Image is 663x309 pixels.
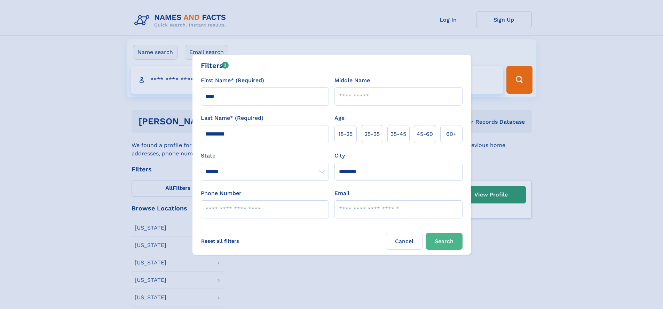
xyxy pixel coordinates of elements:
label: Email [334,189,349,198]
span: 35‑45 [390,130,406,138]
label: Phone Number [201,189,242,198]
span: 25‑35 [364,130,380,138]
label: Cancel [386,233,423,250]
label: Last Name* (Required) [201,114,263,122]
label: First Name* (Required) [201,76,264,85]
label: Middle Name [334,76,370,85]
span: 45‑60 [417,130,433,138]
label: State [201,152,329,160]
div: Filters [201,60,229,71]
button: Search [426,233,463,250]
label: Age [334,114,345,122]
label: City [334,152,345,160]
label: Reset all filters [197,233,244,249]
span: 60+ [446,130,457,138]
span: 18‑25 [338,130,353,138]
